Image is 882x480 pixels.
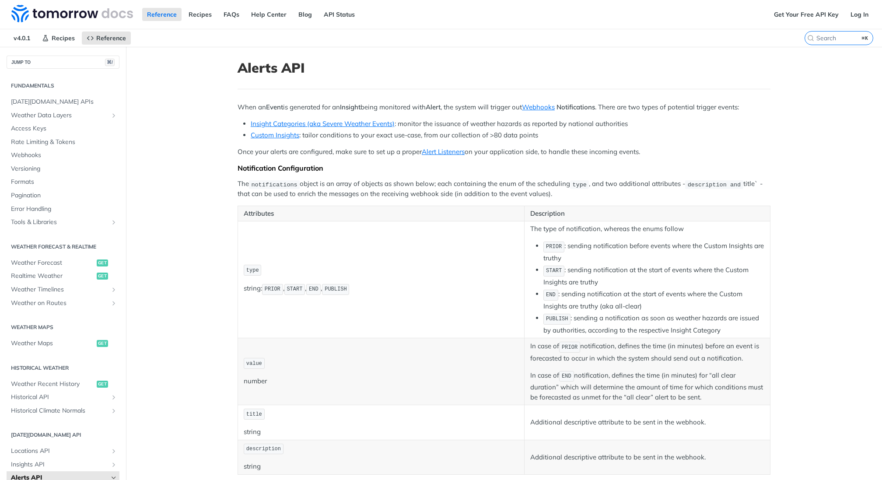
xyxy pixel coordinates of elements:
[244,283,518,296] p: string: , , ,
[266,103,283,111] strong: Event
[7,270,119,283] a: Realtime Weatherget
[11,124,117,133] span: Access Keys
[325,286,346,292] span: PUBLISH
[7,391,119,404] a: Historical APIShow subpages for Historical API
[319,8,360,21] a: API Status
[422,147,465,156] a: Alert Listeners
[251,130,770,140] li: : tailor conditions to your exact use-case, from our collection of >80 data points
[546,244,562,250] span: PRIOR
[11,98,117,106] span: [DATE][DOMAIN_NAME] APIs
[251,131,299,139] a: Custom Insights
[238,164,770,172] div: Notification Configuration
[238,179,770,199] p: The object is an array of objects as shown below; each containing the enum of the scheduling , an...
[556,103,595,111] strong: Notifications
[105,59,115,66] span: ⌘/
[7,431,119,439] h2: [DATE][DOMAIN_NAME] API
[11,460,108,469] span: Insights API
[97,381,108,388] span: get
[251,119,770,129] li: : monitor the issuance of weather hazards as reported by national authorities
[688,181,741,188] span: description and
[287,286,302,292] span: START
[7,95,119,109] a: [DATE][DOMAIN_NAME] APIs
[7,82,119,90] h2: Fundamentals
[543,313,764,335] li: : sending a notification as soon as weather hazards are issued by authorities, according to the r...
[846,8,873,21] a: Log In
[543,265,764,287] li: : sending notification at the start of events where the Custom Insights are truthy
[96,34,126,42] span: Reference
[7,216,119,229] a: Tools & LibrariesShow subpages for Tools & Libraries
[97,273,108,280] span: get
[7,337,119,350] a: Weather Mapsget
[251,119,395,128] a: Insight Categories (aka Severe Weather Events)
[769,8,843,21] a: Get Your Free API Key
[530,209,764,219] p: Description
[530,224,764,234] p: The type of notification, whereas the enums follow
[11,447,108,455] span: Locations API
[7,122,119,135] a: Access Keys
[7,149,119,162] a: Webhooks
[546,316,568,322] span: PUBLISH
[219,8,244,21] a: FAQs
[573,181,587,188] span: type
[7,364,119,372] h2: Historical Weather
[543,289,764,311] li: : sending notification at the start of events where the Custom Insights are truthy (aka all-clear)
[7,283,119,296] a: Weather TimelinesShow subpages for Weather Timelines
[265,286,280,292] span: PRIOR
[110,219,117,226] button: Show subpages for Tools & Libraries
[238,102,770,112] p: When an is generated for an being monitored with , the system will trigger out . There are two ty...
[97,340,108,347] span: get
[543,241,764,263] li: : sending notification before events where the Custom Insights are truthy
[530,417,764,427] p: Additional descriptive attribute to be sent in the webhook.
[11,259,94,267] span: Weather Forecast
[238,60,770,76] h1: Alerts API
[426,103,441,111] strong: Alert
[530,452,764,462] p: Additional descriptive attribute to be sent in the webhook.
[238,147,770,157] p: Once your alerts are configured, make sure to set up a proper on your application side, to handle...
[244,462,518,472] p: string
[562,373,571,379] span: END
[11,191,117,200] span: Pagination
[294,8,317,21] a: Blog
[11,380,94,389] span: Weather Recent History
[7,136,119,149] a: Rate Limiting & Tokens
[7,378,119,391] a: Weather Recent Historyget
[11,151,117,160] span: Webhooks
[11,406,108,415] span: Historical Climate Normals
[860,34,871,42] kbd: ⌘K
[246,361,262,367] span: value
[309,286,318,292] span: END
[11,5,133,22] img: Tomorrow.io Weather API Docs
[7,162,119,175] a: Versioning
[7,56,119,69] button: JUMP TO⌘/
[246,446,281,452] span: description
[7,203,119,216] a: Error Handling
[110,300,117,307] button: Show subpages for Weather on Routes
[7,243,119,251] h2: Weather Forecast & realtime
[522,103,555,111] a: Webhooks
[110,448,117,455] button: Show subpages for Locations API
[7,175,119,189] a: Formats
[251,181,297,188] span: notifications
[11,205,117,214] span: Error Handling
[97,259,108,266] span: get
[110,461,117,468] button: Show subpages for Insights API
[562,344,577,350] span: PRIOR
[110,394,117,401] button: Show subpages for Historical API
[807,35,814,42] svg: Search
[110,286,117,293] button: Show subpages for Weather Timelines
[7,404,119,417] a: Historical Climate NormalsShow subpages for Historical Climate Normals
[184,8,217,21] a: Recipes
[37,32,80,45] a: Recipes
[11,178,117,186] span: Formats
[246,411,262,417] span: title
[11,165,117,173] span: Versioning
[246,267,259,273] span: type
[7,109,119,122] a: Weather Data LayersShow subpages for Weather Data Layers
[530,370,764,403] p: In case of notification, defines the time (in minutes) for “all clear duration” which will determ...
[244,376,518,386] p: number
[244,427,518,437] p: string
[246,8,291,21] a: Help Center
[244,209,518,219] p: Attributes
[142,8,182,21] a: Reference
[546,268,562,274] span: START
